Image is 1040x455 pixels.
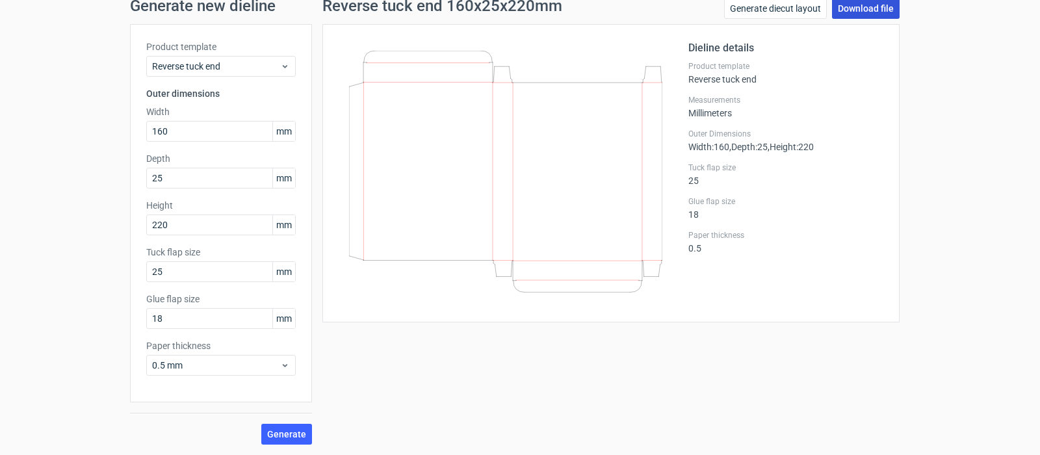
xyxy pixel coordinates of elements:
[688,95,883,118] div: Millimeters
[261,424,312,445] button: Generate
[152,60,280,73] span: Reverse tuck end
[272,215,295,235] span: mm
[146,292,296,305] label: Glue flap size
[146,246,296,259] label: Tuck flap size
[146,105,296,118] label: Width
[768,142,814,152] span: , Height : 220
[146,87,296,100] h3: Outer dimensions
[152,359,280,372] span: 0.5 mm
[688,40,883,56] h2: Dieline details
[688,196,883,207] label: Glue flap size
[272,309,295,328] span: mm
[146,199,296,212] label: Height
[688,162,883,173] label: Tuck flap size
[688,230,883,253] div: 0.5
[146,339,296,352] label: Paper thickness
[688,162,883,186] div: 25
[688,61,883,71] label: Product template
[688,196,883,220] div: 18
[272,168,295,188] span: mm
[267,430,306,439] span: Generate
[146,152,296,165] label: Depth
[688,129,883,139] label: Outer Dimensions
[688,61,883,84] div: Reverse tuck end
[688,230,883,240] label: Paper thickness
[688,142,729,152] span: Width : 160
[146,40,296,53] label: Product template
[272,122,295,141] span: mm
[688,95,883,105] label: Measurements
[729,142,768,152] span: , Depth : 25
[272,262,295,281] span: mm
